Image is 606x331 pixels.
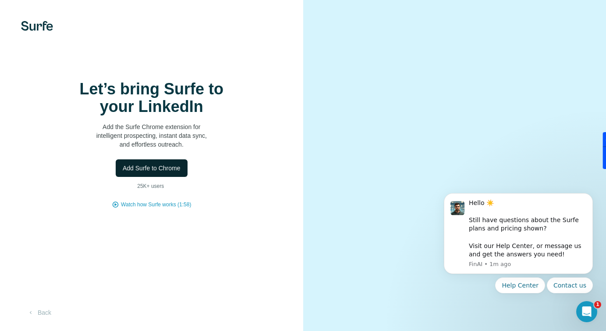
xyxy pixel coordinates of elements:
[21,305,57,320] button: Back
[21,21,53,31] img: Surfe's logo
[64,80,239,115] h1: Let’s bring Surfe to your LinkedIn
[123,164,181,173] span: Add Surfe to Chrome
[125,182,152,190] p: 25K+ users
[121,201,191,209] button: Watch how Surfe works (1:58)
[576,301,597,322] iframe: Intercom live chat
[153,183,178,189] img: Rating Stars
[431,164,606,307] iframe: Intercom notifications message
[594,301,601,308] span: 1
[64,122,239,149] p: Add the Surfe Chrome extension for intelligent prospecting, instant data sync, and effortless out...
[116,159,188,177] button: Add Surfe to Chrome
